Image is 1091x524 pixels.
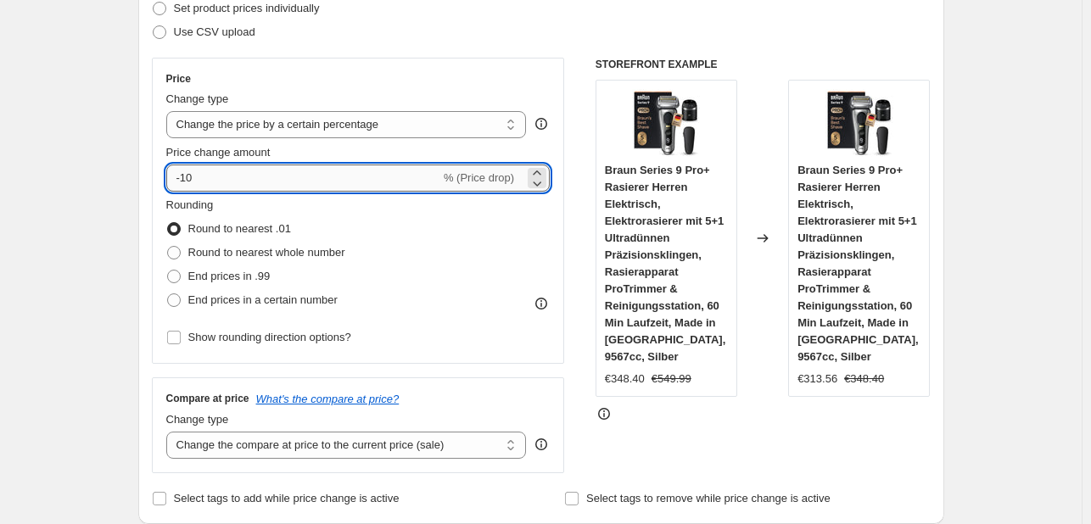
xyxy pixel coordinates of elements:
div: €348.40 [605,371,645,387]
strike: €348.40 [844,371,884,387]
span: Select tags to add while price change is active [174,492,400,504]
span: Select tags to remove while price change is active [586,492,831,504]
span: Braun Series 9 Pro+ Rasierer Herren Elektrisch, Elektrorasierer mit 5+1 Ultradünnen Präzisionskli... [605,164,726,363]
strike: €549.99 [652,371,691,387]
div: help [533,436,550,453]
div: €313.56 [797,371,837,387]
img: 81lKy4amrzL_80x.jpg [825,89,893,157]
span: Round to nearest .01 [188,222,291,235]
h6: STOREFRONT EXAMPLE [596,58,931,71]
h3: Price [166,72,191,86]
div: help [533,115,550,132]
span: Use CSV upload [174,25,255,38]
span: Rounding [166,198,214,211]
span: % (Price drop) [444,171,514,184]
span: End prices in a certain number [188,293,338,306]
span: Price change amount [166,146,271,159]
span: Change type [166,413,229,426]
span: Round to nearest whole number [188,246,345,259]
span: Change type [166,92,229,105]
img: 81lKy4amrzL_80x.jpg [632,89,700,157]
button: What's the compare at price? [256,393,400,405]
span: End prices in .99 [188,270,271,282]
span: Braun Series 9 Pro+ Rasierer Herren Elektrisch, Elektrorasierer mit 5+1 Ultradünnen Präzisionskli... [797,164,919,363]
span: Show rounding direction options? [188,331,351,343]
span: Set product prices individually [174,2,320,14]
h3: Compare at price [166,392,249,405]
input: -15 [166,164,440,192]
